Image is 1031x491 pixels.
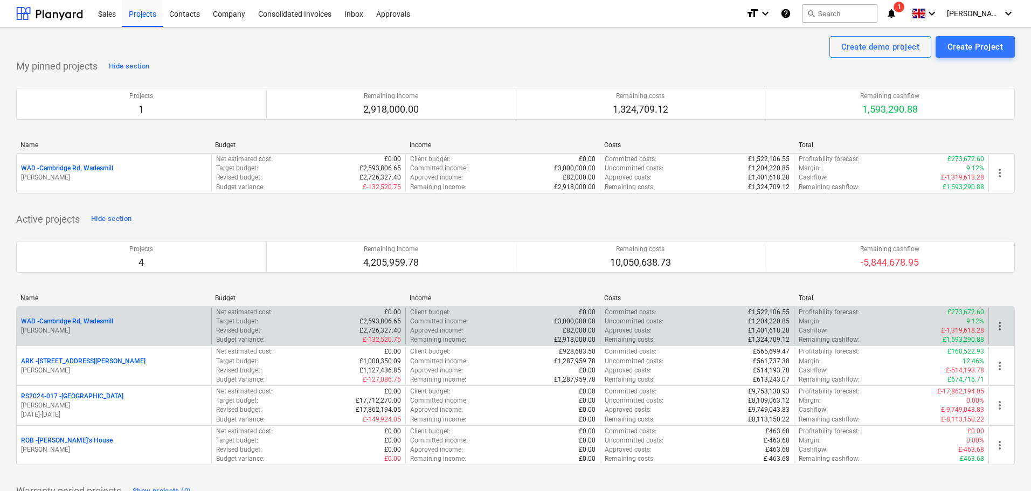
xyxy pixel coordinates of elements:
[410,405,463,414] p: Approved income :
[216,164,258,173] p: Target budget :
[947,308,984,317] p: £273,672.60
[947,9,1001,18] span: [PERSON_NAME]
[384,155,401,164] p: £0.00
[799,155,860,164] p: Profitability forecast :
[363,183,401,192] p: £-132,520.75
[554,335,596,344] p: £2,918,000.00
[764,454,790,464] p: £-463.68
[993,439,1006,452] span: more_vert
[554,183,596,192] p: £2,918,000.00
[943,335,984,344] p: £1,593,290.88
[216,396,258,405] p: Target budget :
[765,427,790,436] p: £463.68
[941,173,984,182] p: £-1,319,618.28
[21,317,113,326] p: WAD - Cambridge Rd, Wadesmill
[579,308,596,317] p: £0.00
[753,357,790,366] p: £561,737.38
[748,173,790,182] p: £1,401,618.28
[216,326,262,335] p: Revised budget :
[216,366,262,375] p: Revised budget :
[579,427,596,436] p: £0.00
[359,357,401,366] p: £1,000,350.09
[941,415,984,424] p: £-8,113,150.22
[1002,7,1015,20] i: keyboard_arrow_down
[966,317,984,326] p: 9.12%
[799,357,821,366] p: Margin :
[799,415,860,424] p: Remaining cashflow :
[216,436,258,445] p: Target budget :
[947,375,984,384] p: £674,716.71
[605,357,663,366] p: Uncommitted costs :
[563,326,596,335] p: £82,000.00
[215,294,401,302] div: Budget
[216,357,258,366] p: Target budget :
[799,335,860,344] p: Remaining cashflow :
[748,155,790,164] p: £1,522,106.55
[605,335,655,344] p: Remaining costs :
[605,347,656,356] p: Committed costs :
[363,256,419,269] p: 4,205,959.78
[799,375,860,384] p: Remaining cashflow :
[410,454,466,464] p: Remaining income :
[216,308,273,317] p: Net estimated cost :
[799,347,860,356] p: Profitability forecast :
[20,294,206,302] div: Name
[860,92,919,101] p: Remaining cashflow
[748,387,790,396] p: £9,753,130.93
[384,347,401,356] p: £0.00
[21,436,207,454] div: ROB -[PERSON_NAME]'s House[PERSON_NAME]
[410,308,451,317] p: Client budget :
[753,375,790,384] p: £613,243.07
[363,415,401,424] p: £-149,924.05
[799,164,821,173] p: Margin :
[748,415,790,424] p: £8,113,150.22
[554,357,596,366] p: £1,287,959.78
[799,317,821,326] p: Margin :
[993,359,1006,372] span: more_vert
[799,173,828,182] p: Cashflow :
[941,405,984,414] p: £-9,749,043.83
[363,92,419,101] p: Remaining income
[993,399,1006,412] span: more_vert
[88,211,134,228] button: Hide section
[799,326,828,335] p: Cashflow :
[579,155,596,164] p: £0.00
[748,317,790,326] p: £1,204,220.85
[129,245,153,254] p: Projects
[384,454,401,464] p: £0.00
[579,387,596,396] p: £0.00
[765,445,790,454] p: £463.68
[753,347,790,356] p: £565,699.47
[605,387,656,396] p: Committed costs :
[799,308,860,317] p: Profitability forecast :
[748,405,790,414] p: £9,749,043.83
[579,405,596,414] p: £0.00
[605,155,656,164] p: Committed costs :
[410,357,468,366] p: Committed income :
[410,366,463,375] p: Approved income :
[21,392,123,401] p: RS2024-017 - [GEOGRAPHIC_DATA]
[958,445,984,454] p: £-463.68
[613,103,668,116] p: 1,324,709.12
[977,439,1031,491] iframe: Chat Widget
[563,173,596,182] p: £82,000.00
[16,213,80,226] p: Active projects
[554,164,596,173] p: £3,000,000.00
[216,454,265,464] p: Budget variance :
[384,387,401,396] p: £0.00
[384,445,401,454] p: £0.00
[841,40,919,54] div: Create demo project
[579,445,596,454] p: £0.00
[799,427,860,436] p: Profitability forecast :
[605,436,663,445] p: Uncommitted costs :
[799,454,860,464] p: Remaining cashflow :
[410,164,468,173] p: Committed income :
[748,308,790,317] p: £1,522,106.55
[21,326,207,335] p: [PERSON_NAME]
[410,335,466,344] p: Remaining income :
[21,357,146,366] p: ARK - [STREET_ADDRESS][PERSON_NAME]
[604,141,790,149] div: Costs
[216,335,265,344] p: Budget variance :
[579,396,596,405] p: £0.00
[410,141,596,149] div: Income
